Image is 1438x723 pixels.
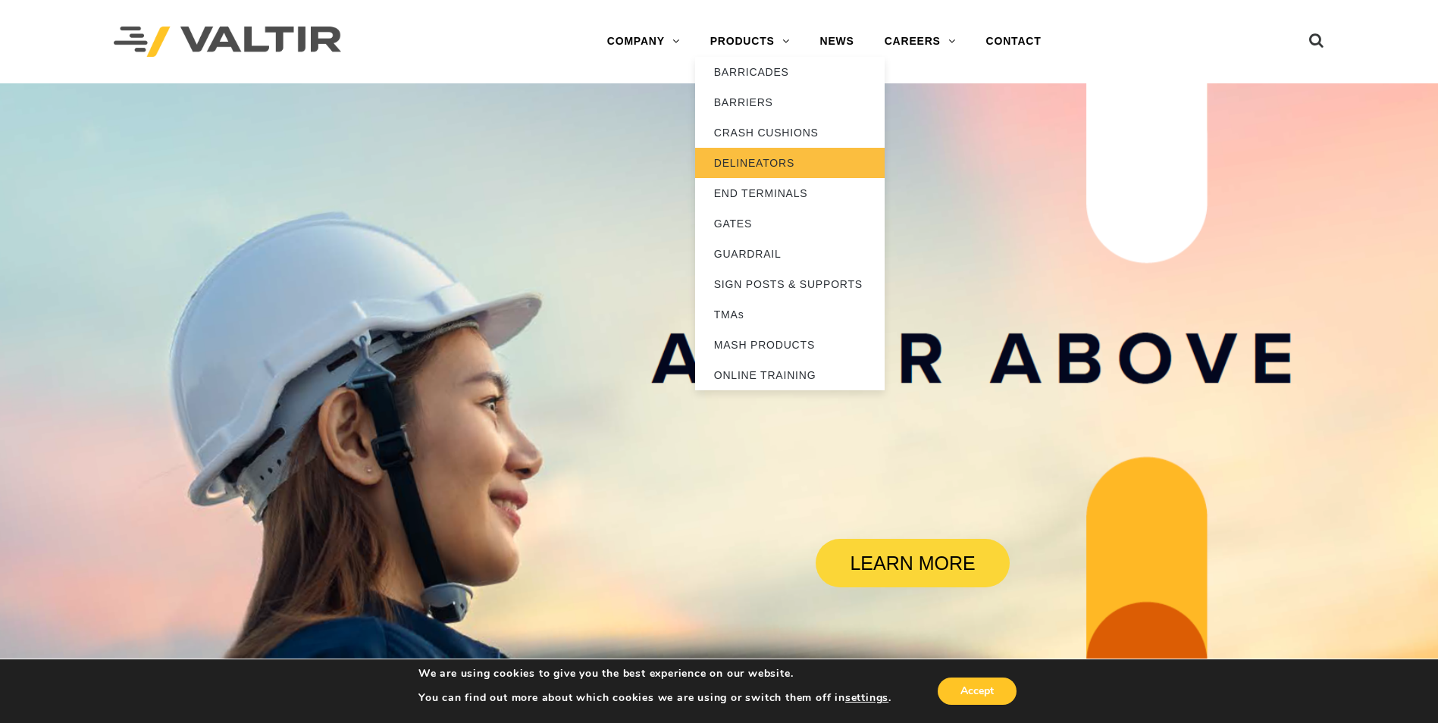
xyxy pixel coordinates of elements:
[695,360,885,390] a: ONLINE TRAINING
[592,27,695,57] a: COMPANY
[971,27,1057,57] a: CONTACT
[695,269,885,299] a: SIGN POSTS & SUPPORTS
[418,667,891,681] p: We are using cookies to give you the best experience on our website.
[695,299,885,330] a: TMAs
[695,148,885,178] a: DELINEATORS
[695,27,805,57] a: PRODUCTS
[845,691,888,705] button: settings
[695,330,885,360] a: MASH PRODUCTS
[938,678,1017,705] button: Accept
[869,27,971,57] a: CAREERS
[695,117,885,148] a: CRASH CUSHIONS
[695,239,885,269] a: GUARDRAIL
[816,539,1010,587] a: LEARN MORE
[418,691,891,705] p: You can find out more about which cookies we are using or switch them off in .
[805,27,869,57] a: NEWS
[695,87,885,117] a: BARRIERS
[695,178,885,208] a: END TERMINALS
[695,57,885,87] a: BARRICADES
[695,208,885,239] a: GATES
[114,27,341,58] img: Valtir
